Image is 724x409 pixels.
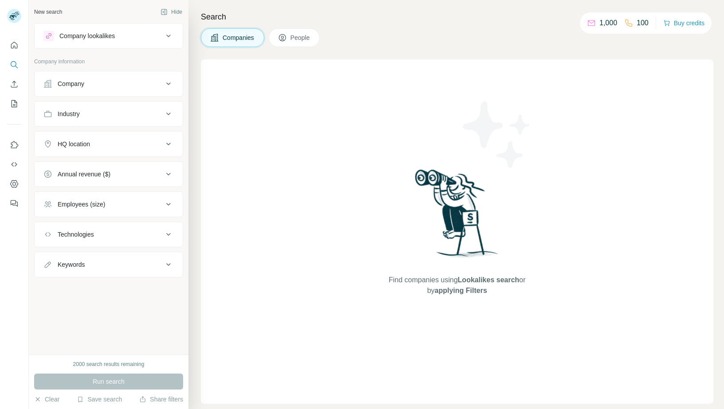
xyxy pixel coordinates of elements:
button: HQ location [35,133,183,155]
p: Company information [34,58,183,66]
button: Share filters [139,395,183,404]
button: Company lookalikes [35,25,183,47]
span: Companies [223,33,255,42]
img: Surfe Illustration - Woman searching with binoculars [411,167,503,266]
button: Quick start [7,37,21,53]
button: Hide [154,5,188,19]
p: 100 [637,18,649,28]
div: Annual revenue ($) [58,170,110,179]
p: 1,000 [599,18,617,28]
button: Dashboard [7,176,21,192]
button: Employees (size) [35,194,183,215]
button: Company [35,73,183,94]
button: Use Surfe on LinkedIn [7,137,21,153]
button: Buy credits [663,17,704,29]
button: Enrich CSV [7,76,21,92]
button: Feedback [7,195,21,211]
span: applying Filters [434,287,487,294]
span: Lookalikes search [458,276,519,284]
button: Technologies [35,224,183,245]
button: Use Surfe API [7,156,21,172]
span: People [290,33,311,42]
button: My lists [7,96,21,112]
div: Industry [58,109,80,118]
span: Find companies using or by [386,275,528,296]
div: Technologies [58,230,94,239]
div: 2000 search results remaining [73,360,145,368]
div: Company lookalikes [59,31,115,40]
div: New search [34,8,62,16]
button: Clear [34,395,59,404]
h4: Search [201,11,713,23]
div: Keywords [58,260,85,269]
div: Employees (size) [58,200,105,209]
button: Keywords [35,254,183,275]
button: Industry [35,103,183,125]
img: Surfe Illustration - Stars [457,95,537,175]
button: Save search [77,395,122,404]
button: Search [7,57,21,73]
div: Company [58,79,84,88]
div: HQ location [58,140,90,148]
button: Annual revenue ($) [35,164,183,185]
